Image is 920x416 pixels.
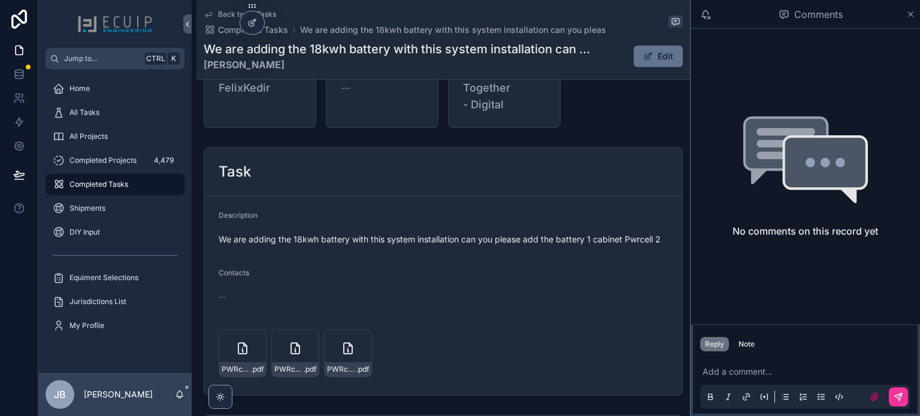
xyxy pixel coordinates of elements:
a: Home [46,78,184,99]
span: Jump to... [64,54,140,63]
span: My Profile [69,321,104,330]
span: Equiment Selections [69,273,138,283]
button: Jump to...CtrlK [46,48,184,69]
strong: [PERSON_NAME] [204,57,593,72]
span: .pdf [304,365,316,374]
span: Shipments [69,204,105,213]
h2: Task [219,162,251,181]
span: All Tasks [69,108,99,117]
a: Equiment Selections [46,267,184,289]
span: Ctrl [145,53,167,65]
span: Back to All Tasks [218,10,276,19]
span: We are adding the 18kwh battery with this system installation can you please add the battery 1 ca... [219,233,668,245]
div: 4,479 [150,153,177,168]
span: Together - Digital [463,80,546,113]
a: We are adding the 18kwh battery with this system installation can you pleas [300,24,606,36]
span: FelixKedir [219,80,301,96]
a: My Profile [46,315,184,336]
a: All Projects [46,126,184,147]
a: Completed Projects4,479 [46,150,184,171]
span: PWRcell-2-Battery-Install-Manual [327,365,356,374]
span: .pdf [356,365,369,374]
span: Contacts [219,268,249,277]
span: .pdf [251,365,264,374]
img: App logo [77,14,153,34]
span: All Projects [69,132,108,141]
span: Comments [794,7,843,22]
button: Note [734,337,759,351]
span: Completed Tasks [218,24,288,36]
div: scrollable content [38,69,192,352]
h1: We are adding the 18kwh battery with this system installation can you pleas [204,41,593,57]
span: DIY Input [69,227,100,237]
span: Home [69,84,90,93]
div: Note [739,339,755,349]
span: Completed Tasks [69,180,128,189]
span: -- [341,80,350,96]
span: PWRcell-2-SDS-Install-Manual [222,365,251,374]
a: Shipments [46,198,184,219]
span: Completed Projects [69,156,137,165]
span: -- [219,291,226,303]
span: K [169,54,178,63]
p: [PERSON_NAME] [84,388,153,400]
span: Description [219,211,258,220]
a: Completed Tasks [46,174,184,195]
button: Reply [700,337,729,351]
a: DIY Input [46,221,184,243]
a: Back to All Tasks [204,10,276,19]
span: Jurisdictions List [69,297,126,306]
a: Jurisdictions List [46,291,184,312]
h2: No comments on this record yet [733,224,878,238]
a: Completed Tasks [204,24,288,36]
span: JB [54,387,66,402]
button: Edit [634,45,683,67]
a: All Tasks [46,102,184,123]
span: PWRcell-2-Inverter-Install-Manual [274,365,304,374]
